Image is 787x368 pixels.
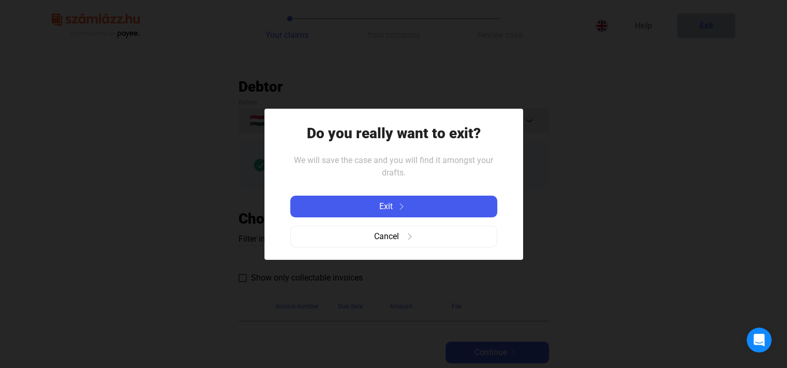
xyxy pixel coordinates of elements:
img: arrow-right-white [395,203,408,210]
div: Open Intercom Messenger [747,328,771,352]
button: Cancelarrow-right-grey [290,226,497,247]
span: Cancel [374,230,399,243]
span: Exit [379,200,393,213]
img: arrow-right-grey [407,233,413,240]
span: We will save the case and you will find it amongst your drafts. [294,155,493,178]
button: Exitarrow-right-white [290,196,497,217]
h1: Do you really want to exit? [307,124,481,142]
